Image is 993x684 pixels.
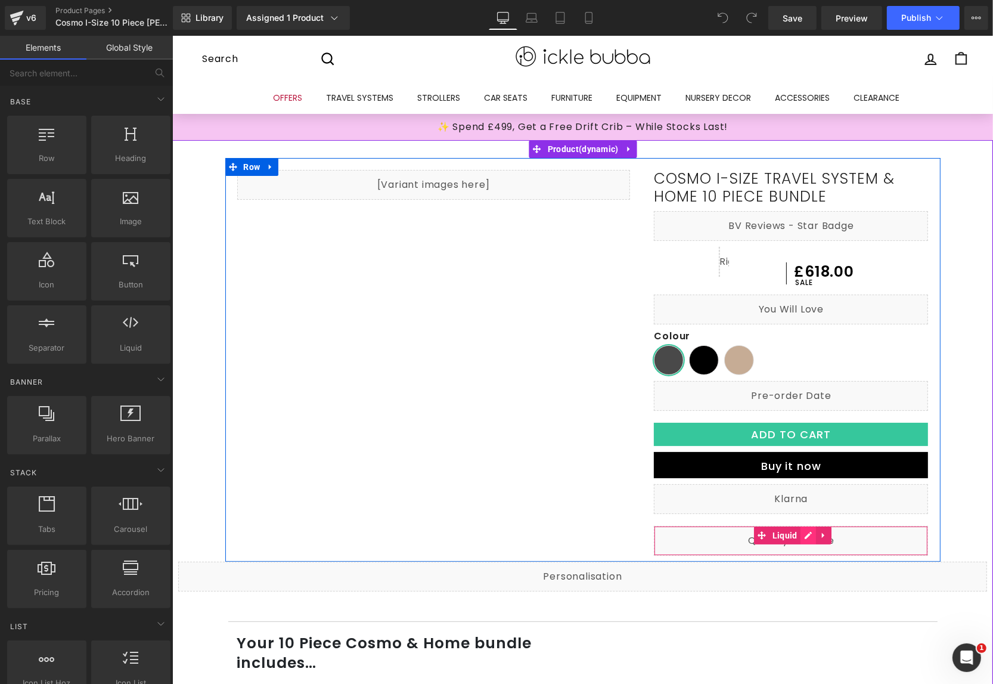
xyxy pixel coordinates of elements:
[952,643,981,672] iframe: Intercom live chat
[24,11,173,35] input: Search
[9,96,32,107] span: Base
[575,6,603,30] a: Mobile
[783,12,802,24] span: Save
[494,310,499,340] span: Graphite Grey / Black
[836,12,868,24] span: Preview
[489,6,517,30] a: Desktop
[95,278,167,291] span: Button
[901,13,931,23] span: Publish
[482,387,756,410] button: add to cart
[265,84,556,98] a: ✨ Spend £499, Get a Free Drift Crib – While Stocks Last!
[432,47,501,78] a: Equipment
[86,36,173,60] a: Global Style
[564,310,569,340] span: Desert / Gunmetal
[597,491,628,509] span: Liquid
[482,134,756,170] a: Cosmo I-Size Travel System & Home 10 Piece Bundle
[11,432,83,445] span: Parallax
[5,6,46,30] a: v6
[9,376,44,388] span: Banner
[11,278,83,291] span: Icon
[11,342,83,354] span: Separator
[9,621,29,632] span: List
[246,12,340,24] div: Assigned 1 Product
[579,391,659,406] span: add to cart
[977,643,986,653] span: 1
[173,6,232,30] a: New Library
[529,310,534,340] span: Black / Gunmetal
[546,6,575,30] a: Tablet
[300,47,367,78] a: Car Seats
[964,6,988,30] button: More
[196,13,224,23] span: Library
[95,432,167,445] span: Hero Banner
[91,122,106,140] a: Expand / Collapse
[591,47,669,78] a: Accessories
[373,104,449,122] span: Product
[517,6,546,30] a: Laptop
[55,18,170,27] span: Cosmo I-Size 10 Piece [PERSON_NAME]
[644,491,659,509] a: Expand / Collapse
[142,47,233,78] a: Travel Systems
[11,152,83,165] span: Row
[11,586,83,599] span: Pricing
[69,122,91,140] span: Row
[55,6,193,16] a: Product Pages
[65,598,402,637] p: Your 10 Piece Cosmo & Home bundle includes…
[233,47,300,78] a: Strollers
[95,215,167,228] span: Image
[740,6,764,30] button: Redo
[95,342,167,354] span: Liquid
[95,152,167,165] span: Heading
[887,6,960,30] button: Publish
[449,104,465,122] a: Expand / Collapse
[9,467,38,478] span: Stack
[482,295,756,309] label: Colour
[711,6,735,30] button: Undo
[95,523,167,536] span: Carousel
[11,215,83,228] span: Text Block
[367,47,432,78] a: Furniture
[24,10,39,26] div: v6
[617,224,691,253] span: £618.00
[95,586,167,599] span: Accordion
[482,416,756,442] button: Buy it now
[821,6,882,30] a: Preview
[11,523,83,536] span: Tabs
[774,5,804,41] a: Cart
[501,47,591,78] a: Nursery Decor
[89,47,142,78] a: Offers
[669,47,739,78] a: Clearance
